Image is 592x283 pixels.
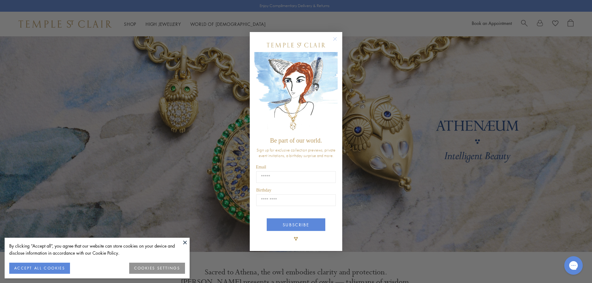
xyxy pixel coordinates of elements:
span: Be part of our world. [270,137,322,144]
img: Temple St. Clair [267,43,325,47]
span: Birthday [256,188,271,192]
img: TSC [290,232,302,245]
div: By clicking “Accept all”, you agree that our website can store cookies on your device and disclos... [9,242,185,257]
span: Email [256,165,266,169]
span: Sign up for exclusive collection previews, private event invitations, a birthday surprise and more. [257,147,335,158]
button: ACCEPT ALL COOKIES [9,263,70,274]
button: Close dialog [334,38,342,46]
input: Email [256,171,336,183]
button: SUBSCRIBE [267,218,325,231]
iframe: Gorgias live chat messenger [561,254,586,277]
img: c4a9eb12-d91a-4d4a-8ee0-386386f4f338.jpeg [254,52,338,134]
button: COOKIES SETTINGS [129,263,185,274]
